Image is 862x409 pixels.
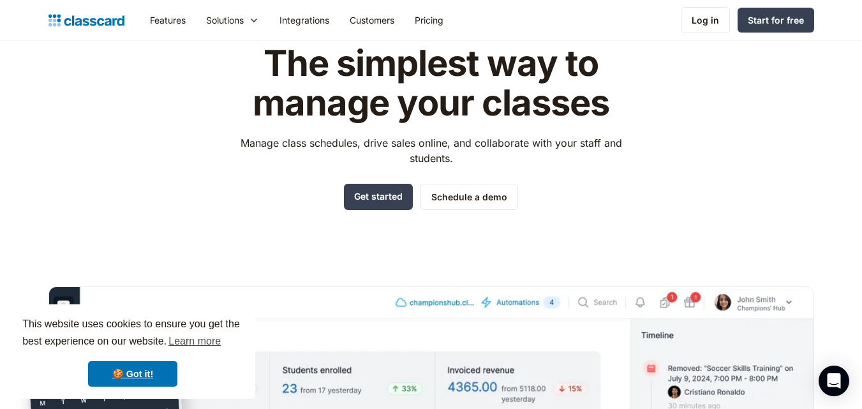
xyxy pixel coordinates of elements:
[196,6,269,34] div: Solutions
[48,11,124,29] a: home
[738,8,814,33] a: Start for free
[344,184,413,210] a: Get started
[405,6,454,34] a: Pricing
[206,13,244,27] div: Solutions
[88,361,177,387] a: dismiss cookie message
[228,135,634,166] p: Manage class schedules, drive sales online, and collaborate with your staff and students.
[420,184,518,210] a: Schedule a demo
[10,304,255,399] div: cookieconsent
[748,13,804,27] div: Start for free
[819,366,849,396] div: Open Intercom Messenger
[692,13,719,27] div: Log in
[228,44,634,123] h1: The simplest way to manage your classes
[140,6,196,34] a: Features
[339,6,405,34] a: Customers
[167,332,223,351] a: learn more about cookies
[681,7,730,33] a: Log in
[269,6,339,34] a: Integrations
[22,316,243,351] span: This website uses cookies to ensure you get the best experience on our website.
